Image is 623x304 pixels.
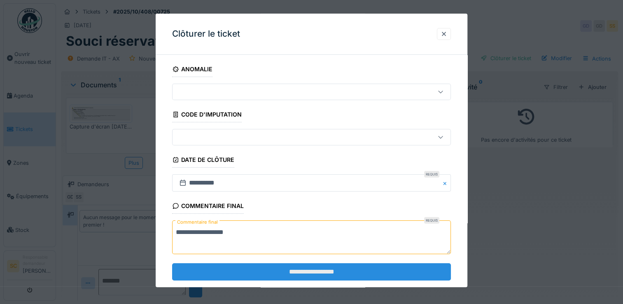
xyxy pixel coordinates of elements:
div: Anomalie [172,63,212,77]
div: Code d'imputation [172,108,242,122]
div: Requis [424,171,439,178]
div: Requis [424,217,439,224]
label: Commentaire final [175,217,219,228]
div: Commentaire final [172,200,244,214]
h3: Clôturer le ticket [172,29,240,39]
div: Date de clôture [172,154,234,168]
button: Close [442,175,451,192]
